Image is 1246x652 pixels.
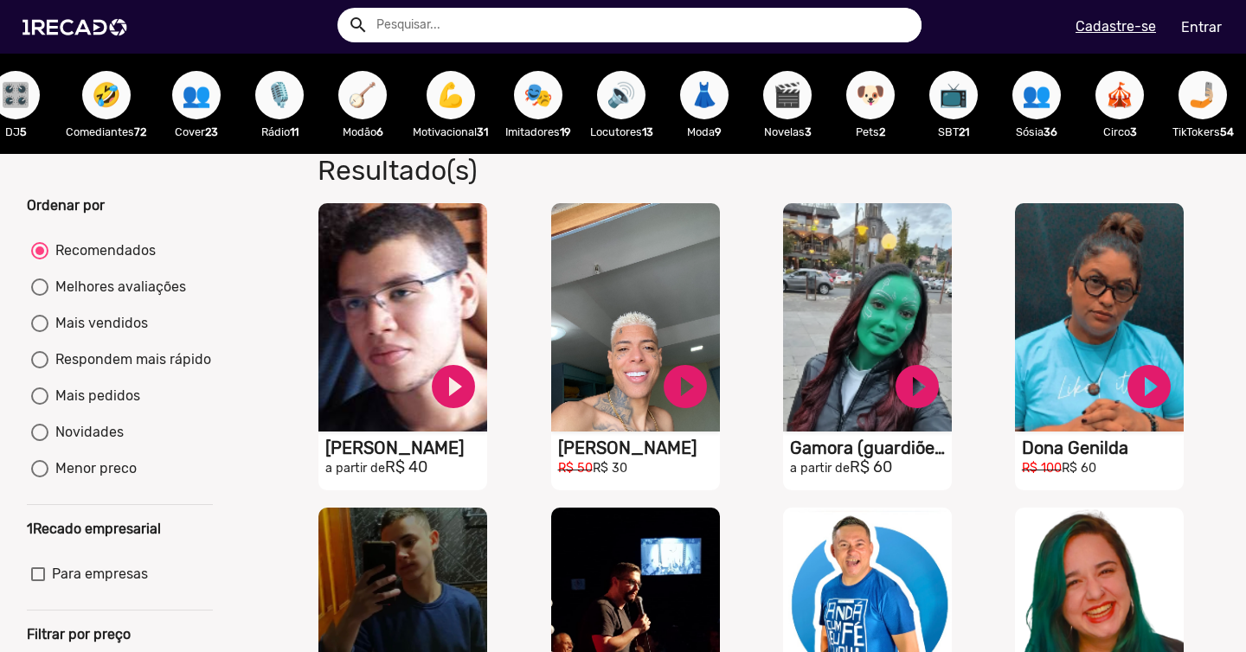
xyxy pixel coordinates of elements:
a: play_circle_filled [1123,361,1175,412]
b: 23 [205,125,218,138]
span: 🤳🏼 [1188,71,1217,119]
span: 👥 [1022,71,1051,119]
h1: [PERSON_NAME] [558,438,720,458]
p: Sósia [1004,124,1069,140]
span: 🎬 [773,71,802,119]
b: 9 [715,125,722,138]
small: R$ 100 [1022,461,1062,476]
b: 6 [376,125,383,138]
b: 1Recado empresarial [27,521,161,537]
h1: Dona Genilda [1022,438,1184,458]
button: 📺 [929,71,978,119]
button: 🎬 [763,71,812,119]
input: Pesquisar... [363,8,922,42]
b: Filtrar por preço [27,626,131,642]
button: 🎪 [1095,71,1144,119]
button: 🎙️ [255,71,304,119]
h1: Resultado(s) [305,154,897,187]
h1: [PERSON_NAME] [325,438,487,458]
span: 🎙️ [265,71,294,119]
button: 👥 [172,71,221,119]
p: Circo [1087,124,1153,140]
span: 🎪 [1105,71,1134,119]
p: Cover [164,124,229,140]
div: Mais pedidos [48,386,140,406]
p: SBT [921,124,986,140]
button: 🔊 [597,71,645,119]
div: Melhores avaliações [48,277,186,297]
p: Rádio [247,124,312,140]
div: Recomendados [48,240,156,261]
span: 🎛️ [1,71,30,119]
div: Novidades [48,422,124,443]
p: Motivacional [413,124,488,140]
p: Novelas [755,124,820,140]
h2: R$ 60 [790,458,952,477]
span: 👗 [690,71,719,119]
small: R$ 60 [1062,461,1096,476]
button: 🎭 [514,71,562,119]
span: Para empresas [52,564,148,585]
b: 36 [1044,125,1057,138]
button: 👥 [1012,71,1061,119]
b: 21 [959,125,969,138]
a: play_circle_filled [891,361,943,412]
span: 🪕 [348,71,377,119]
button: 👗 [680,71,729,119]
button: 🤳🏼 [1179,71,1227,119]
span: 👥 [182,71,211,119]
h1: Gamora (guardiões Da Galáxia) [790,438,952,458]
div: Mais vendidos [48,313,148,334]
b: 54 [1220,125,1234,138]
span: 🔊 [607,71,636,119]
p: TikTokers [1170,124,1236,140]
b: 72 [134,125,146,138]
b: 13 [642,125,653,138]
h2: R$ 40 [325,458,487,477]
button: 🐶 [846,71,895,119]
button: 💪 [427,71,475,119]
p: Moda [671,124,737,140]
b: 2 [879,125,885,138]
span: 🎭 [523,71,553,119]
b: 3 [805,125,812,138]
p: Locutores [588,124,654,140]
small: R$ 30 [593,461,627,476]
button: 🪕 [338,71,387,119]
div: Menor preco [48,458,137,479]
span: 🤣 [92,71,121,119]
p: Imitadores [505,124,571,140]
u: Cadastre-se [1076,18,1156,35]
small: R$ 50 [558,461,593,476]
b: Ordenar por [27,197,105,214]
a: Entrar [1170,12,1233,42]
p: Modão [330,124,395,140]
b: 5 [20,125,27,138]
video: S1RECADO vídeos dedicados para fãs e empresas [1015,203,1184,431]
b: 31 [477,125,488,138]
video: S1RECADO vídeos dedicados para fãs e empresas [551,203,720,431]
span: 💪 [436,71,466,119]
video: S1RECADO vídeos dedicados para fãs e empresas [783,203,952,431]
small: a partir de [790,461,850,476]
p: Comediantes [66,124,146,140]
b: 11 [290,125,299,138]
a: play_circle_filled [427,361,479,412]
span: 🐶 [856,71,885,119]
span: 📺 [939,71,968,119]
a: play_circle_filled [659,361,711,412]
b: 3 [1130,125,1137,138]
small: a partir de [325,461,385,476]
button: 🤣 [82,71,131,119]
mat-icon: Example home icon [348,15,369,35]
div: Respondem mais rápido [48,349,211,370]
video: S1RECADO vídeos dedicados para fãs e empresas [318,203,487,431]
button: Example home icon [342,9,372,39]
p: Pets [838,124,903,140]
b: 19 [560,125,571,138]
